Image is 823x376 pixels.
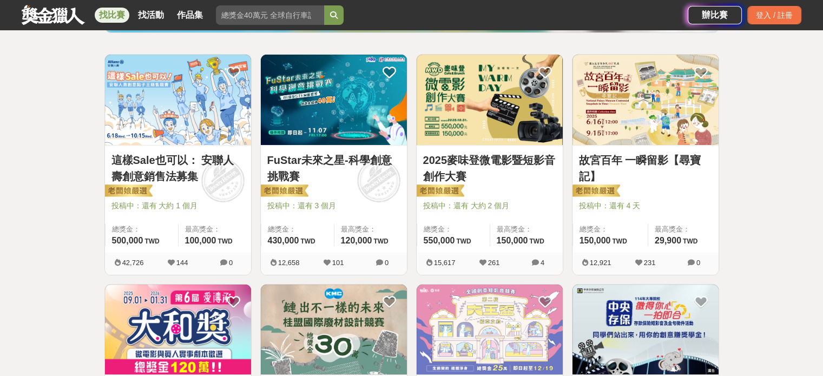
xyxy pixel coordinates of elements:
img: 老闆娘嚴選 [103,184,153,199]
span: 12,658 [278,259,300,267]
span: 261 [488,259,500,267]
img: Cover Image [417,285,563,375]
div: 登入 / 註冊 [747,6,801,24]
span: 12,921 [590,259,611,267]
img: 老闆娘嚴選 [414,184,464,199]
span: 430,000 [268,236,299,245]
img: Cover Image [261,55,407,145]
span: 0 [696,259,700,267]
span: 29,900 [655,236,681,245]
img: Cover Image [572,285,719,375]
img: Cover Image [105,55,251,145]
span: 231 [644,259,656,267]
a: Cover Image [261,55,407,146]
img: Cover Image [105,285,251,375]
span: 投稿中：還有 大約 2 個月 [423,200,556,212]
span: 15,617 [434,259,456,267]
img: 老闆娘嚴選 [570,184,620,199]
span: 總獎金： [424,224,483,235]
span: 最高獎金： [341,224,400,235]
img: Cover Image [417,55,563,145]
span: 500,000 [112,236,143,245]
span: 120,000 [341,236,372,245]
a: 找比賽 [95,8,129,23]
a: 作品集 [173,8,207,23]
span: TWD [612,238,627,245]
span: TWD [373,238,388,245]
span: 150,000 [580,236,611,245]
span: 投稿中：還有 3 個月 [267,200,400,212]
span: 550,000 [424,236,455,245]
a: 辦比賽 [688,6,742,24]
span: 100,000 [185,236,216,245]
span: TWD [529,238,544,245]
span: TWD [144,238,159,245]
span: 投稿中：還有 4 天 [579,200,712,212]
span: 總獎金： [580,224,641,235]
a: 故宮百年 一瞬留影【尋寶記】 [579,152,712,184]
span: 總獎金： [268,224,327,235]
span: 0 [229,259,233,267]
a: FuStar未來之星-科學創意挑戰賽 [267,152,400,184]
img: Cover Image [261,285,407,375]
span: TWD [683,238,697,245]
a: Cover Image [572,55,719,146]
span: 0 [385,259,389,267]
span: 4 [541,259,544,267]
span: TWD [218,238,232,245]
input: 總獎金40萬元 全球自行車設計比賽 [216,5,324,25]
span: 最高獎金： [655,224,712,235]
a: 這樣Sale也可以： 安聯人壽創意銷售法募集 [111,152,245,184]
a: Cover Image [105,55,251,146]
span: 投稿中：還有 大約 1 個月 [111,200,245,212]
span: 最高獎金： [185,224,245,235]
a: 2025麥味登微電影暨短影音創作大賽 [423,152,556,184]
span: TWD [456,238,471,245]
img: Cover Image [572,55,719,145]
a: Cover Image [417,55,563,146]
span: 最高獎金： [497,224,556,235]
a: 找活動 [134,8,168,23]
span: 總獎金： [112,224,172,235]
span: TWD [300,238,315,245]
span: 101 [332,259,344,267]
span: 150,000 [497,236,528,245]
span: 42,726 [122,259,144,267]
span: 144 [176,259,188,267]
img: 老闆娘嚴選 [259,184,308,199]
